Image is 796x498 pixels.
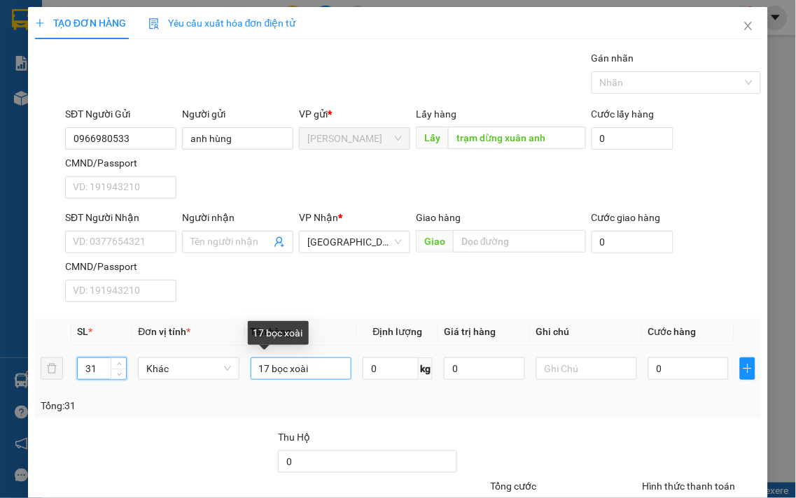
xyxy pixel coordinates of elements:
input: Cước giao hàng [592,231,673,253]
span: TẠO ĐƠN HÀNG [35,17,126,29]
span: close [743,20,754,31]
div: CMND/Passport [65,155,176,171]
span: Thu Hộ [278,432,310,443]
div: Tổng: 31 [41,398,309,413]
span: Lấy hàng [416,108,456,120]
label: Hình thức thanh toán [643,481,736,492]
span: Đơn vị tính [138,326,190,337]
span: Lấy [416,127,448,149]
div: SĐT Người Nhận [65,210,176,225]
input: Dọc đường [453,230,586,252]
input: Cước lấy hàng [592,127,673,150]
th: Ghi chú [531,318,643,346]
div: SĐT Người Gửi [65,106,176,122]
span: Đà Lạt [307,232,402,252]
span: Cxmh [154,80,209,104]
div: Người gửi [182,106,293,122]
div: 0971111110 [12,60,124,80]
div: CMND/Passport [65,259,176,274]
span: SL [77,326,88,337]
span: kg [419,357,433,380]
button: Close [729,7,768,46]
span: Nhận: [134,12,167,27]
span: Phan Thiết [307,128,402,149]
span: Yêu cầu xuất hóa đơn điện tử [148,17,296,29]
label: Cước giao hàng [592,212,661,223]
span: up [115,360,123,369]
input: 0 [444,357,524,380]
span: Decrease Value [111,369,126,379]
div: VP gửi [299,106,410,122]
div: [PERSON_NAME] [12,12,124,43]
input: Dọc đường [448,127,586,149]
div: 17 bọc xoài [248,321,309,345]
span: Giao [416,230,453,252]
span: plus [35,18,45,28]
input: VD: Bàn, Ghế [251,357,351,380]
span: Tổng cước [491,481,537,492]
button: delete [41,357,63,380]
div: Người nhận [182,210,293,225]
span: Định lượng [373,326,423,337]
span: plus [741,363,755,374]
label: Gán nhãn [592,52,634,64]
img: icon [148,18,160,29]
button: plus [740,357,755,380]
span: down [115,370,123,378]
span: user-add [274,236,285,248]
span: VP Nhận [299,212,338,223]
div: 0924123496 [134,60,276,80]
span: Gửi: [12,12,34,27]
div: [GEOGRAPHIC_DATA] [134,12,276,43]
span: DĐ: [134,87,154,102]
span: Increase Value [111,358,126,369]
label: Cước lấy hàng [592,108,655,120]
span: Giao hàng [416,212,461,223]
div: [PERSON_NAME] [134,43,276,60]
span: Cước hàng [648,326,697,337]
input: Ghi Chú [536,357,637,380]
span: Giá trị hàng [444,326,496,337]
div: tâm [12,43,124,60]
span: Khác [146,358,230,379]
